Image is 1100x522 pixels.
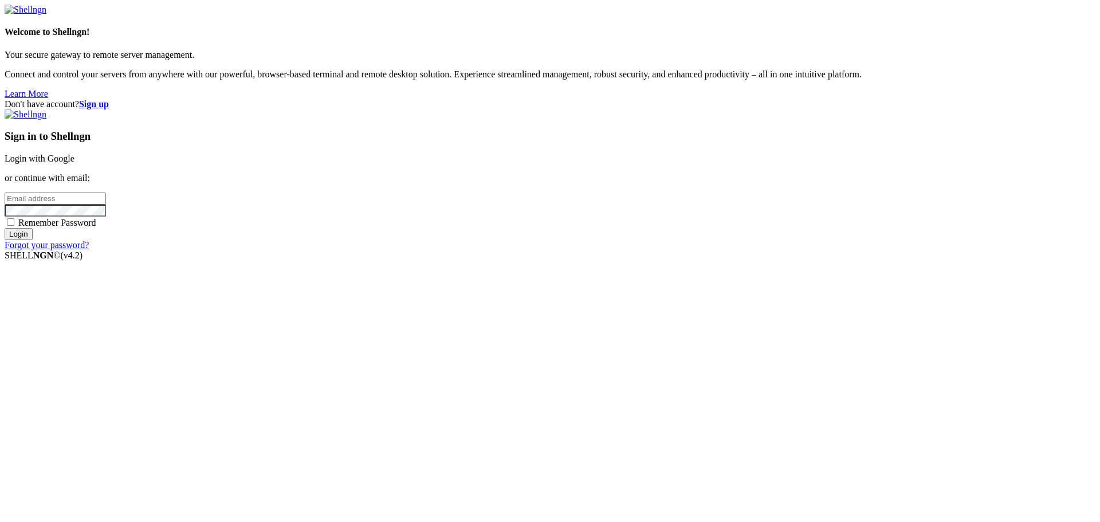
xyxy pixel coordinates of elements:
img: Shellngn [5,5,46,15]
p: Connect and control your servers from anywhere with our powerful, browser-based terminal and remo... [5,69,1095,80]
a: Forgot your password? [5,240,89,250]
h3: Sign in to Shellngn [5,130,1095,143]
a: Sign up [79,99,109,109]
p: Your secure gateway to remote server management. [5,50,1095,60]
span: 4.2.0 [61,250,83,260]
b: NGN [33,250,54,260]
p: or continue with email: [5,173,1095,183]
span: Remember Password [18,218,96,227]
div: Don't have account? [5,99,1095,109]
input: Login [5,228,33,240]
a: Login with Google [5,154,74,163]
input: Remember Password [7,218,14,226]
img: Shellngn [5,109,46,120]
span: SHELL © [5,250,82,260]
input: Email address [5,193,106,205]
h4: Welcome to Shellngn! [5,27,1095,37]
a: Learn More [5,89,48,99]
